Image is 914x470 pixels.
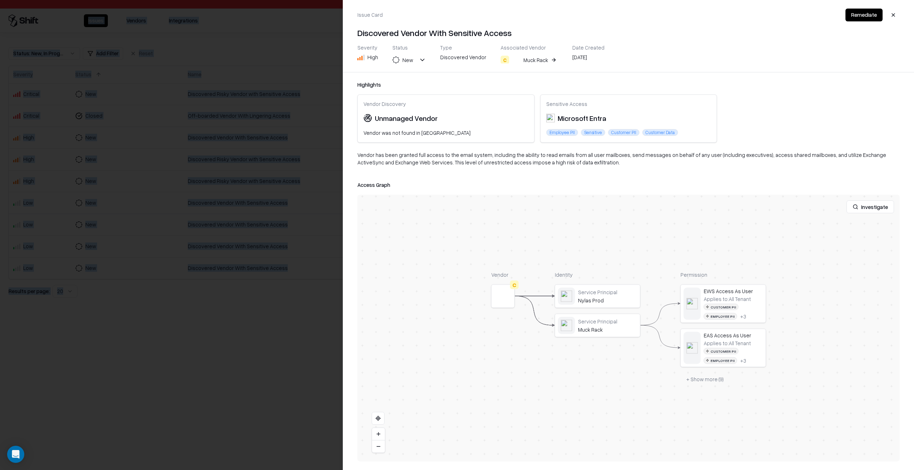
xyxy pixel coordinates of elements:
div: Status [392,44,426,51]
img: Microsoft Entra [546,114,555,122]
div: Customer PII [704,303,739,310]
div: Muck Rack [523,56,548,64]
h4: Discovered Vendor With Sensitive Access [357,27,900,39]
div: Nylas Prod [578,297,637,303]
div: EAS Access As User [704,332,763,338]
div: Service Principal [578,318,637,325]
div: Sensitive [581,129,605,136]
div: Applies to: All Tenant [704,340,751,346]
button: Investigate [847,200,894,213]
div: Applies to: All Tenant [704,296,751,302]
div: Customer PII [608,129,639,136]
div: Service Principal [578,289,637,295]
img: Muck Rack [512,56,521,64]
div: Customer PII [704,348,739,354]
div: C [501,56,509,64]
div: [DATE] [572,53,604,63]
div: Type [440,44,486,51]
button: Remediate [845,9,883,21]
div: Issue Card [357,11,383,19]
button: +3 [740,313,746,320]
div: Employee PII [546,129,578,136]
button: + Show more (9) [681,373,729,385]
div: Employee PII [704,313,737,320]
div: Discovered Vendor [440,53,486,63]
div: Employee PII [704,357,737,364]
div: Unmanaged Vendor [375,113,438,123]
div: + 3 [740,313,746,320]
div: High [367,53,378,61]
div: Date Created [572,44,604,51]
div: C [510,280,519,289]
button: +3 [740,357,746,364]
button: CMuck Rack [501,53,558,66]
div: Access Graph [357,180,900,189]
div: Associated Vendor [501,44,558,51]
div: Vendor has been granted full access to the email system, including the ability to read emails fro... [357,151,900,172]
div: Vendor Discovery [363,101,528,107]
div: Sensitive Access [546,101,711,107]
div: Vendor [491,271,515,279]
div: Vendor was not found in [GEOGRAPHIC_DATA] [363,129,528,137]
div: EWS Access As User [704,287,763,294]
div: Identity [555,271,641,279]
div: Customer Data [642,129,678,136]
div: Severity [357,44,378,51]
div: + 3 [740,357,746,364]
div: Muck Rack [578,326,637,332]
div: Permission [681,271,766,279]
div: Highlights [357,81,900,88]
div: Microsoft Entra [546,113,606,123]
div: New [402,56,413,64]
